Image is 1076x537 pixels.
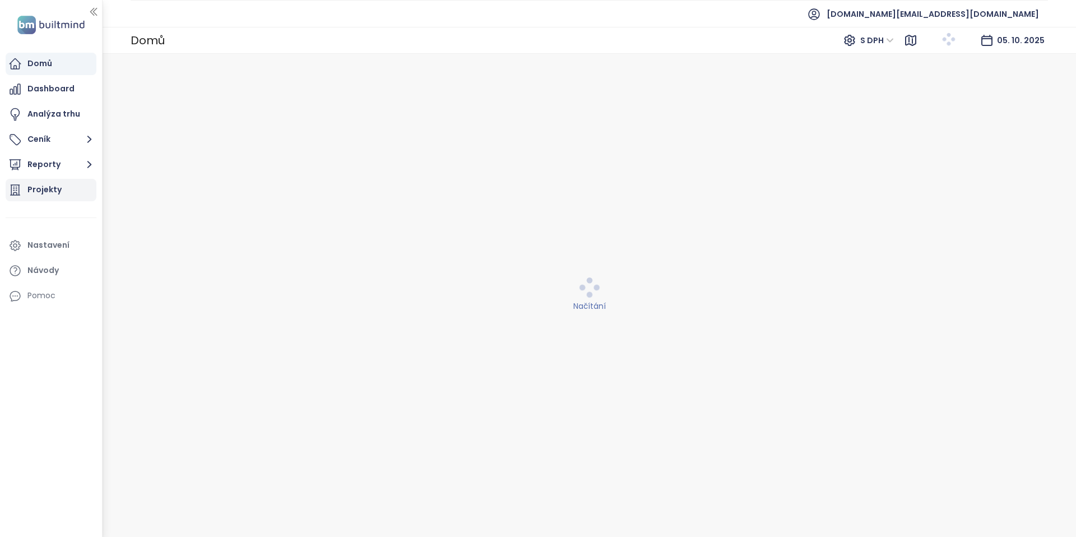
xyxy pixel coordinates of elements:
[6,128,96,151] button: Ceník
[27,183,62,197] div: Projekty
[6,234,96,257] a: Nastavení
[827,1,1039,27] span: [DOMAIN_NAME][EMAIL_ADDRESS][DOMAIN_NAME]
[27,263,59,277] div: Návody
[14,13,88,36] img: logo
[27,238,69,252] div: Nastavení
[6,179,96,201] a: Projekty
[997,35,1045,46] span: 05. 10. 2025
[6,78,96,100] a: Dashboard
[27,289,55,303] div: Pomoc
[6,103,96,126] a: Analýza trhu
[110,300,1069,312] div: Načítání
[6,285,96,307] div: Pomoc
[27,57,52,71] div: Domů
[27,107,80,121] div: Analýza trhu
[27,82,75,96] div: Dashboard
[860,32,894,49] span: S DPH
[6,154,96,176] button: Reporty
[6,260,96,282] a: Návody
[131,29,165,52] div: Domů
[6,53,96,75] a: Domů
